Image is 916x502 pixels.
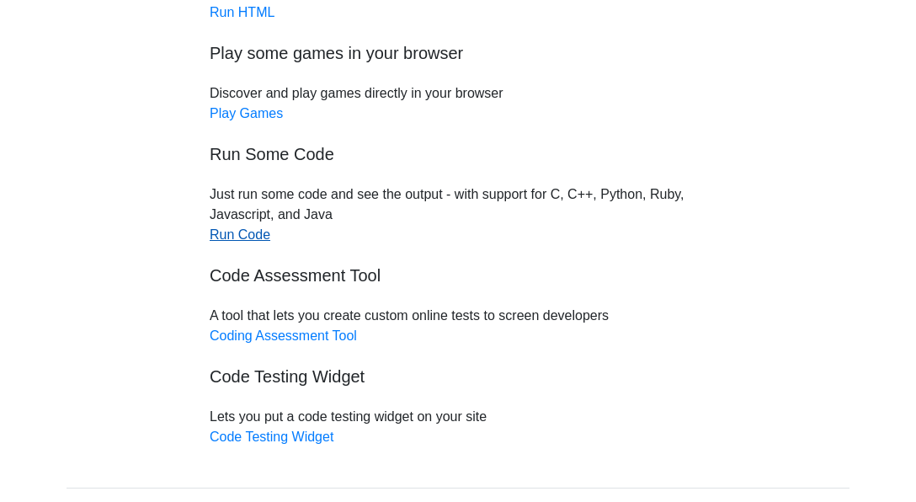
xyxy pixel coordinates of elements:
a: Coding Assessment Tool [210,328,357,343]
h5: Code Testing Widget [210,366,706,387]
h5: Code Assessment Tool [210,265,706,286]
h5: Play some games in your browser [210,43,706,63]
a: Run HTML [210,5,274,19]
h5: Run Some Code [210,144,706,164]
a: Code Testing Widget [210,430,333,444]
a: Play Games [210,106,283,120]
a: Run Code [210,227,270,242]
